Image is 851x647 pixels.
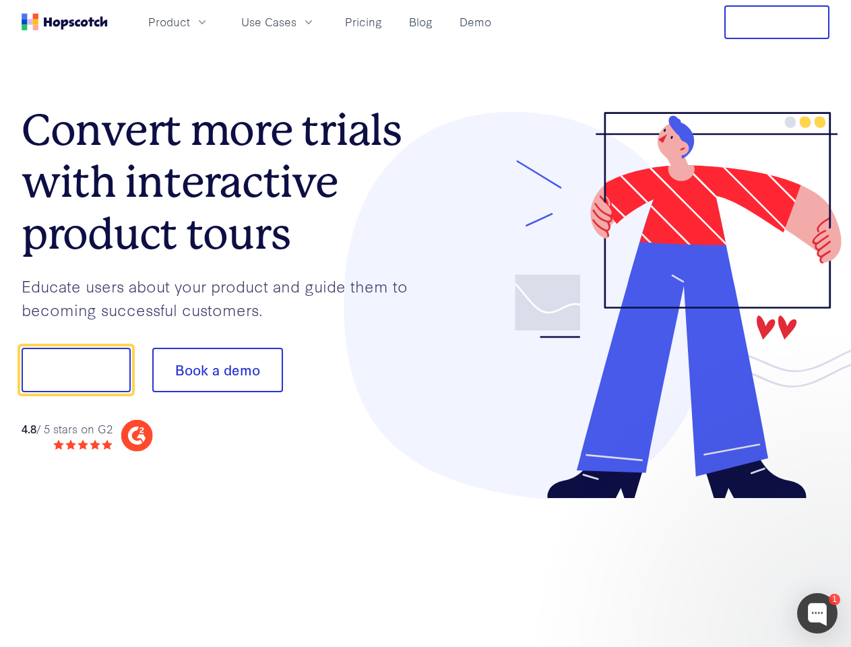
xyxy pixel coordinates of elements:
span: Use Cases [241,13,296,30]
a: Blog [404,11,438,33]
span: Product [148,13,190,30]
button: Free Trial [724,5,829,39]
p: Educate users about your product and guide them to becoming successful customers. [22,274,426,321]
a: Pricing [340,11,387,33]
h1: Convert more trials with interactive product tours [22,104,426,259]
button: Book a demo [152,348,283,392]
a: Demo [454,11,497,33]
div: 1 [829,594,840,605]
div: / 5 stars on G2 [22,421,113,437]
strong: 4.8 [22,421,36,436]
button: Use Cases [233,11,323,33]
button: Product [140,11,217,33]
button: Show me! [22,348,131,392]
a: Home [22,13,108,30]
